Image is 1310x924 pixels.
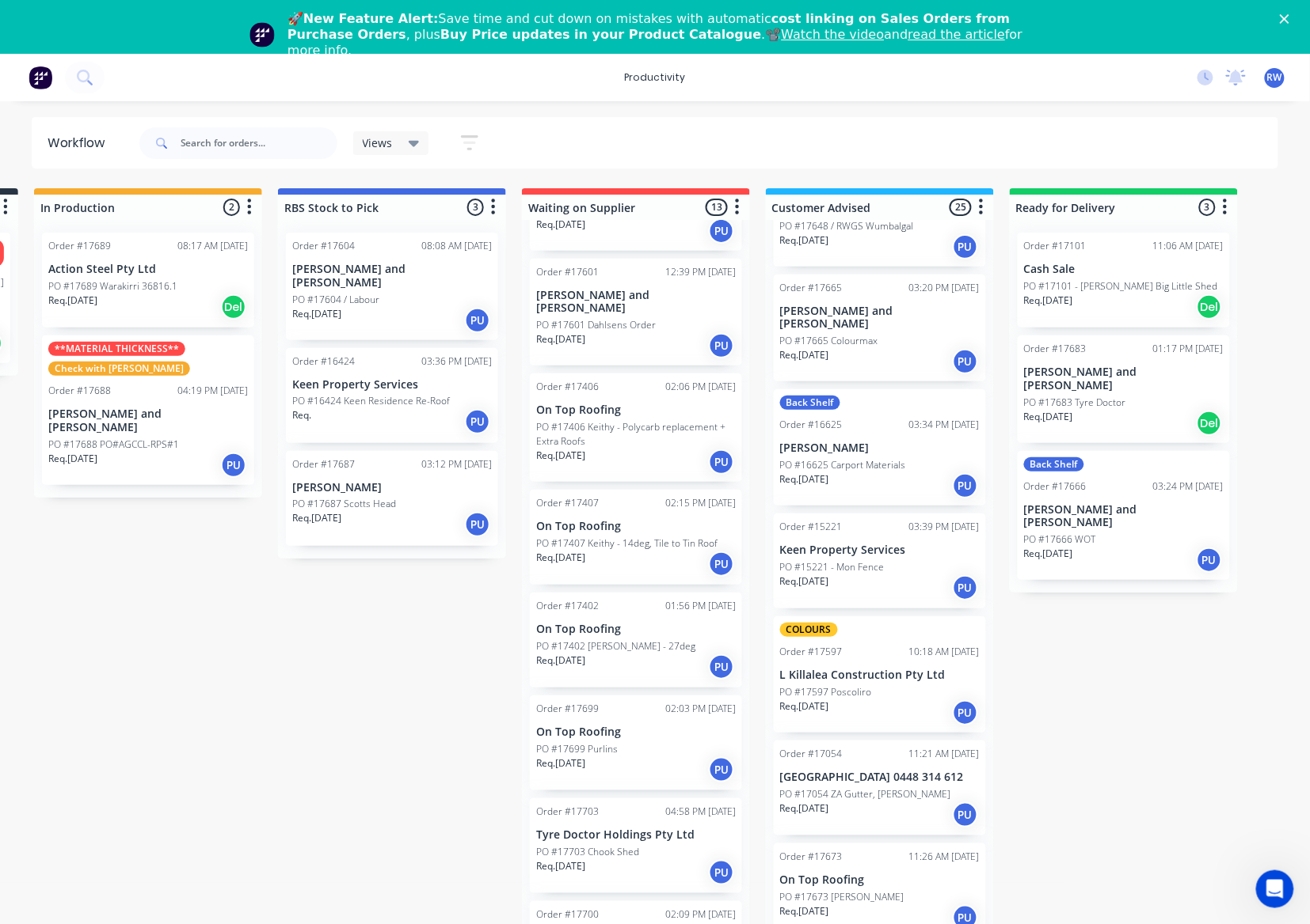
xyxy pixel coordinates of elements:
p: PO #17687 Scotts Head [292,497,396,511]
div: Close [1280,14,1296,24]
p: [GEOGRAPHIC_DATA] 0448 314 612 [780,771,980,784]
div: Del [221,294,246,320]
p: PO #17683 Tyre Doctor [1024,396,1126,410]
img: Factory [29,66,52,89]
p: Req. [DATE] [780,348,829,362]
div: 03:34 PM [DATE] [909,418,980,432]
p: Req. [DATE] [780,904,829,918]
div: PU [465,512,490,537]
div: Order #1740201:56 PM [DATE]On Top RoofingPO #17402 [PERSON_NAME] - 27degReq.[DATE]PU [530,593,742,687]
div: 03:39 PM [DATE] [909,520,980,534]
div: Order #1705411:21 AM [DATE][GEOGRAPHIC_DATA] 0448 314 612PO #17054 ZA Gutter, [PERSON_NAME]Req.[D... [774,740,986,835]
div: Order #16424 [292,354,355,369]
div: **MATERIAL THICKNESS**Check with [PERSON_NAME]Order #1768804:19 PM [DATE][PERSON_NAME] and [PERSO... [42,335,254,485]
div: 03:12 PM [DATE] [421,457,492,471]
p: Req. [DATE] [536,859,585,873]
p: Req. [292,408,311,422]
div: PU [953,349,978,374]
p: Req. [DATE] [48,293,97,308]
p: [PERSON_NAME] and [PERSON_NAME] [1024,365,1224,392]
p: [PERSON_NAME] and [PERSON_NAME] [292,263,492,290]
div: Order #1768703:12 PM [DATE][PERSON_NAME]PO #17687 Scotts HeadReq.[DATE]PU [286,451,498,546]
p: Req. [DATE] [780,574,829,589]
div: Order #1710111:06 AM [DATE]Cash SalePO #17101 - [PERSON_NAME] Big Little ShedReq.[DATE]Del [1018,233,1230,328]
p: PO #17648 / RWGS Wumbalgal [780,219,914,233]
p: Req. [DATE] [1024,410,1073,424]
div: PU [709,551,734,577]
div: 08:08 AM [DATE] [421,239,492,253]
b: cost linking on Sales Orders from Purchase Orders [288,11,1010,42]
p: On Top Roofing [780,873,980,887]
div: 03:24 PM [DATE] [1153,479,1224,494]
p: Req. [DATE] [536,449,585,463]
p: PO #17601 Dahlsens Order [536,318,656,332]
iframe: Intercom live chat [1256,870,1294,908]
div: Order #1766503:20 PM [DATE][PERSON_NAME] and [PERSON_NAME]PO #17665 ColourmaxReq.[DATE]PU [774,275,986,382]
div: 11:21 AM [DATE] [909,747,980,761]
p: Req. [DATE] [1024,547,1073,561]
p: L Killalea Construction Pty Ltd [780,668,980,682]
div: PU [709,449,734,475]
div: 08:17 AM [DATE] [177,239,248,253]
div: 02:15 PM [DATE] [665,496,736,510]
p: PO #17666 WOT [1024,532,1096,547]
div: PU [465,308,490,333]
p: Keen Property Services [780,543,980,557]
div: Order #17688 [48,384,111,398]
div: Order #16625 [780,418,843,432]
p: [PERSON_NAME] and [PERSON_NAME] [48,407,248,434]
div: 11:06 AM [DATE] [1153,239,1224,253]
div: 11:26 AM [DATE] [909,850,980,864]
div: Order #17689 [48,239,111,253]
div: Order #15221 [780,520,843,534]
div: PU [709,218,734,244]
p: [PERSON_NAME] and [PERSON_NAME] [536,289,736,316]
b: New Feature Alert: [303,11,439,26]
div: 02:06 PM [DATE] [665,380,736,394]
div: Order #1740702:15 PM [DATE]On Top RoofingPO #17407 Keithy - 14deg, Tile to Tin RoofReq.[DATE]PU [530,490,742,585]
p: [PERSON_NAME] and [PERSON_NAME] [780,305,980,331]
p: On Top Roofing [536,623,736,636]
p: Req. [DATE] [536,756,585,771]
p: PO #15221 - Mon Fence [780,560,885,574]
p: PO #17597 Poscoliro [780,685,872,699]
p: Req. [DATE] [536,653,585,668]
div: PU [953,234,978,259]
div: PU [953,473,978,498]
div: 12:39 PM [DATE] [665,265,736,279]
div: PU [953,700,978,725]
div: PU [709,333,734,358]
div: Order #1740602:06 PM [DATE]On Top RoofingPO #17406 Keithy - Polycarb replacement + Extra RoofsReq... [530,373,742,482]
p: Req. [DATE] [536,551,585,565]
p: Keen Property Services [292,378,492,392]
div: 03:36 PM [DATE] [421,354,492,369]
p: PO #17689 Warakirri 36816.1 [48,279,177,293]
div: Back ShelfOrder #1662503:34 PM [DATE][PERSON_NAME]PO #16625 Carport MaterialsReq.[DATE]PU [774,389,986,506]
div: Del [1197,411,1222,436]
p: Tyre Doctor Holdings Pty Ltd [536,828,736,842]
p: PO #16625 Carport Materials [780,458,906,472]
div: Order #17597 [780,645,843,659]
div: Back Shelf [780,396,840,410]
div: Back ShelfOrder #1766603:24 PM [DATE][PERSON_NAME] and [PERSON_NAME]PO #17666 WOTReq.[DATE]PU [1018,451,1230,581]
div: PU [709,757,734,782]
input: Search for orders... [181,127,337,159]
p: PO #17604 / Labour [292,293,379,307]
div: COLOURSOrder #1759710:18 AM [DATE]L Killalea Construction Pty LtdPO #17597 PoscoliroReq.[DATE]PU [774,616,986,733]
span: RW [1267,70,1282,85]
div: Check with [PERSON_NAME] [48,362,190,376]
div: Order #1760112:39 PM [DATE][PERSON_NAME] and [PERSON_NAME]PO #17601 Dahlsens OrderReq.[DATE]PU [530,259,742,366]
p: PO #17406 Keithy - Polycarb replacement + Extra Roofs [536,420,736,449]
p: Cash Sale [1024,263,1224,276]
p: Req. [DATE] [48,452,97,466]
div: Order #17703 [536,805,599,819]
div: 🚀 Save time and cut down on mistakes with automatic , plus .📽️ and for more info. [288,11,1035,59]
div: 01:56 PM [DATE] [665,599,736,613]
div: Order #1642403:36 PM [DATE]Keen Property ServicesPO #16424 Keen Residence Re-RoofReq.PU [286,348,498,443]
p: [PERSON_NAME] and [PERSON_NAME] [1024,503,1224,530]
div: Order #17406 [536,380,599,394]
p: PO #17665 Colourmax [780,334,878,348]
div: Del [1197,294,1222,320]
p: On Top Roofing [536,520,736,533]
div: Order #17407 [536,496,599,510]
